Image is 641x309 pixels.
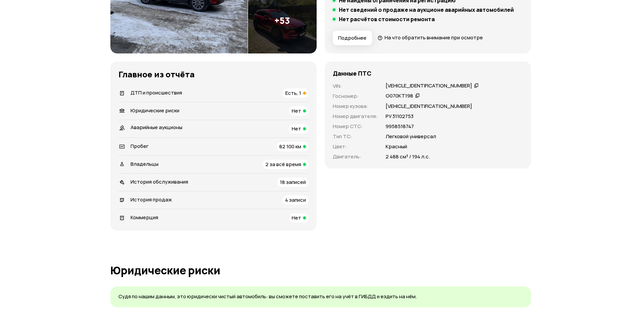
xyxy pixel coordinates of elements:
[333,113,378,120] p: Номер двигателя :
[333,103,378,110] p: Номер кузова :
[386,143,407,150] p: Красный
[386,92,413,100] div: О070КТ198
[386,113,414,120] p: РУ 31102753
[339,6,514,13] h5: Нет сведений о продаже на аукционе аварийных автомобилей
[386,133,436,140] p: Легковой универсал
[292,107,301,114] span: Нет
[385,34,483,41] span: На что обратить внимание при осмотре
[333,143,378,150] p: Цвет :
[386,153,430,160] p: 2 488 см³ / 194 л.с.
[378,34,483,41] a: На что обратить внимание при осмотре
[279,143,301,150] span: 82 100 км
[131,160,158,167] span: Владельцы
[386,123,414,130] p: 9958518747
[131,214,158,221] span: Коммерция
[338,35,366,41] span: Подробнее
[333,70,371,77] h4: Данные ПТС
[386,82,472,89] div: [VEHICLE_IDENTIFICATION_NUMBER]
[285,89,301,96] span: Есть, 1
[333,133,378,140] p: Тип ТС :
[292,214,301,221] span: Нет
[292,125,301,132] span: Нет
[118,70,309,79] h3: Главное из отчёта
[333,92,378,100] p: Госномер :
[131,143,149,150] span: Пробег
[333,123,378,130] p: Номер СТС :
[131,107,179,114] span: Юридические риски
[131,89,182,96] span: ДТП и происшествия
[280,179,306,186] span: 18 записей
[131,178,188,185] span: История обслуживания
[265,161,301,168] span: 2 за всё время
[333,82,378,90] p: VIN :
[386,103,472,110] p: [VEHICLE_IDENTIFICATION_NUMBER]
[333,153,378,160] p: Двигатель :
[285,196,306,203] span: 4 записи
[339,16,435,23] h5: Нет расчётов стоимости ремонта
[131,124,182,131] span: Аварийные аукционы
[131,196,172,203] span: История продаж
[118,293,523,300] p: Судя по нашим данным, это юридически чистый автомобиль: вы сможете поставить его на учёт в ГИБДД ...
[110,264,531,276] h1: Юридические риски
[333,31,372,45] button: Подробнее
